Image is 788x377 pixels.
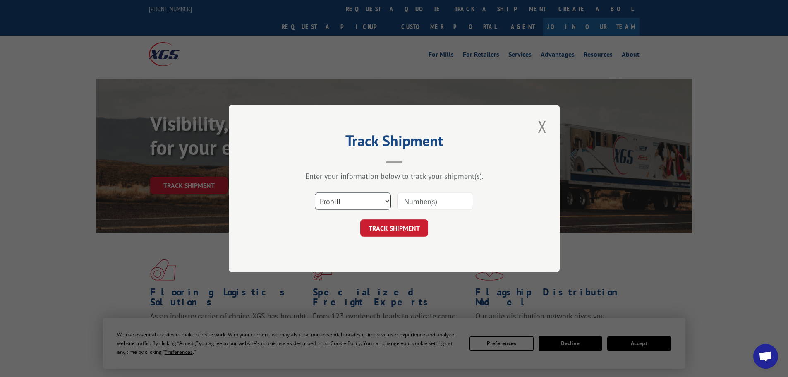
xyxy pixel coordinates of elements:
[397,192,473,210] input: Number(s)
[753,344,778,369] a: Open chat
[270,171,518,181] div: Enter your information below to track your shipment(s).
[535,115,549,138] button: Close modal
[270,135,518,151] h2: Track Shipment
[360,219,428,237] button: TRACK SHIPMENT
